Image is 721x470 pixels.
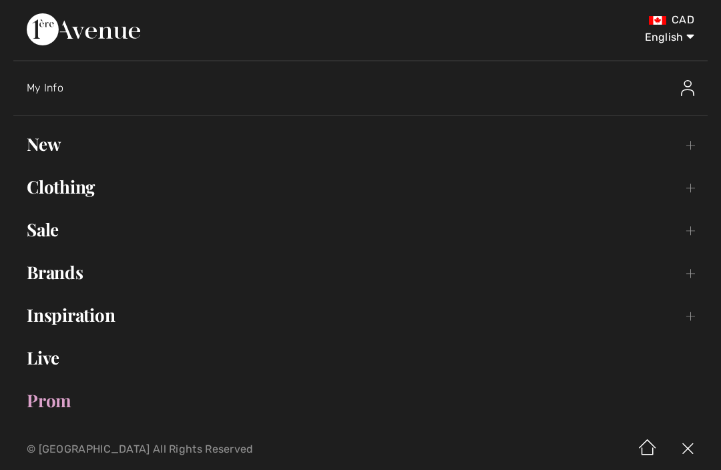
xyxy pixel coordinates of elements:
[628,429,668,470] img: Home
[13,300,708,330] a: Inspiration
[32,9,59,21] span: Help
[13,172,708,202] a: Clothing
[27,13,140,45] img: 1ère Avenue
[668,429,708,470] img: X
[13,386,708,415] a: Prom
[13,215,708,244] a: Sale
[13,130,708,159] a: New
[13,343,708,373] a: Live
[27,445,424,454] p: © [GEOGRAPHIC_DATA] All Rights Reserved
[13,258,708,287] a: Brands
[27,81,63,94] span: My Info
[27,67,708,109] a: My InfoMy Info
[681,80,694,96] img: My Info
[424,13,694,27] div: CAD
